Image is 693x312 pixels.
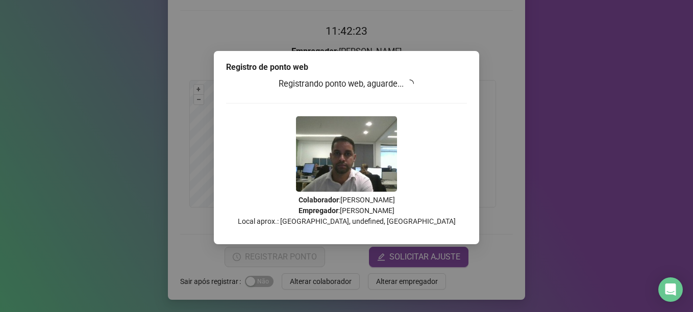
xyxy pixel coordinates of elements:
[226,61,467,73] div: Registro de ponto web
[299,196,339,204] strong: Colaborador
[404,78,415,89] span: loading
[296,116,397,192] img: Z
[299,206,338,215] strong: Empregador
[226,195,467,227] p: : [PERSON_NAME] : [PERSON_NAME] Local aprox.: [GEOGRAPHIC_DATA], undefined, [GEOGRAPHIC_DATA]
[658,277,683,302] div: Open Intercom Messenger
[226,77,467,91] h3: Registrando ponto web, aguarde...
